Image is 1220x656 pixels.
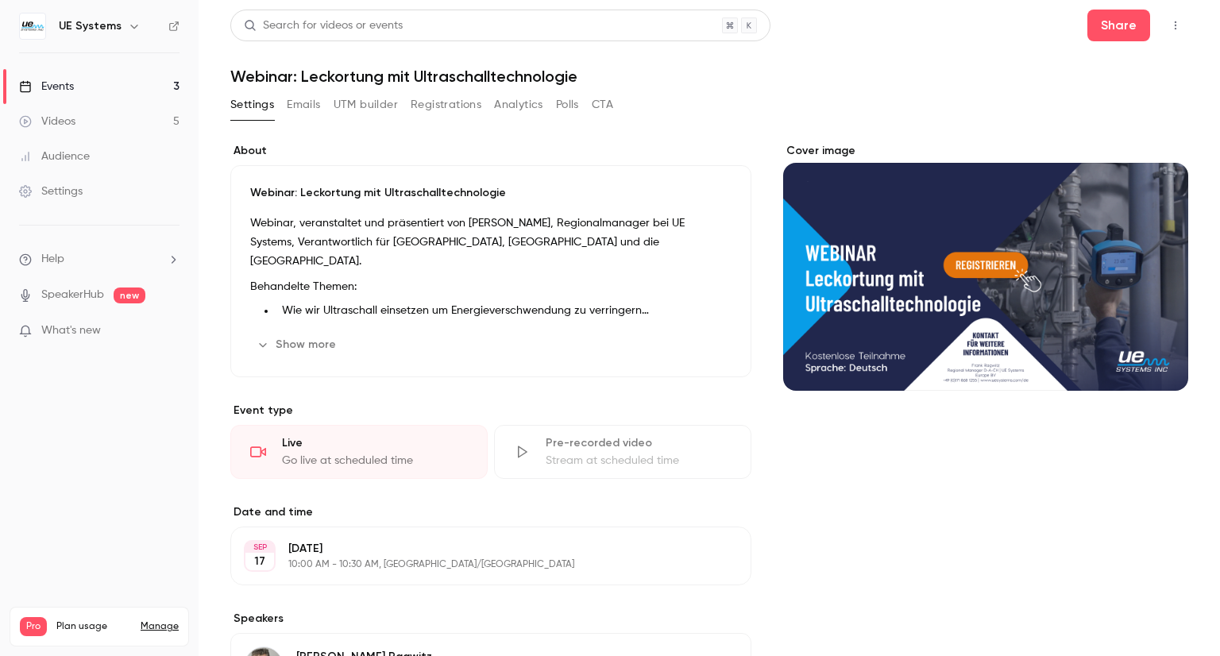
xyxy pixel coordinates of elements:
[282,453,468,469] div: Go live at scheduled time
[41,251,64,268] span: Help
[783,143,1188,391] section: Cover image
[56,620,131,633] span: Plan usage
[250,185,732,201] p: Webinar: Leckortung mit Ultraschalltechnologie
[245,542,274,553] div: SEP
[556,92,579,118] button: Polls
[282,435,468,451] div: Live
[1087,10,1150,41] button: Share
[230,611,751,627] label: Speakers
[20,14,45,39] img: UE Systems
[230,143,751,159] label: About
[41,287,104,303] a: SpeakerHub
[592,92,613,118] button: CTA
[783,143,1188,159] label: Cover image
[230,403,751,419] p: Event type
[276,303,732,319] li: Wie wir Ultraschall einsetzen um Energieverschwendung zu verringern
[288,558,667,571] p: 10:00 AM - 10:30 AM, [GEOGRAPHIC_DATA]/[GEOGRAPHIC_DATA]
[19,183,83,199] div: Settings
[254,554,265,569] p: 17
[19,114,75,129] div: Videos
[19,251,180,268] li: help-dropdown-opener
[41,322,101,339] span: What's new
[20,617,47,636] span: Pro
[230,504,751,520] label: Date and time
[19,149,90,164] div: Audience
[114,287,145,303] span: new
[230,92,274,118] button: Settings
[334,92,398,118] button: UTM builder
[287,92,320,118] button: Emails
[546,453,732,469] div: Stream at scheduled time
[250,277,732,296] p: Behandelte Themen:
[141,620,179,633] a: Manage
[230,425,488,479] div: LiveGo live at scheduled time
[19,79,74,95] div: Events
[288,541,667,557] p: [DATE]
[244,17,403,34] div: Search for videos or events
[411,92,481,118] button: Registrations
[494,425,751,479] div: Pre-recorded videoStream at scheduled time
[250,332,346,357] button: Show more
[59,18,122,34] h6: UE Systems
[230,67,1188,86] h1: Webinar: Leckortung mit Ultraschalltechnologie
[494,92,543,118] button: Analytics
[546,435,732,451] div: Pre-recorded video
[250,214,732,271] p: Webinar, veranstaltet und präsentiert von [PERSON_NAME], Regionalmanager bei UE Systems, Verantwo...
